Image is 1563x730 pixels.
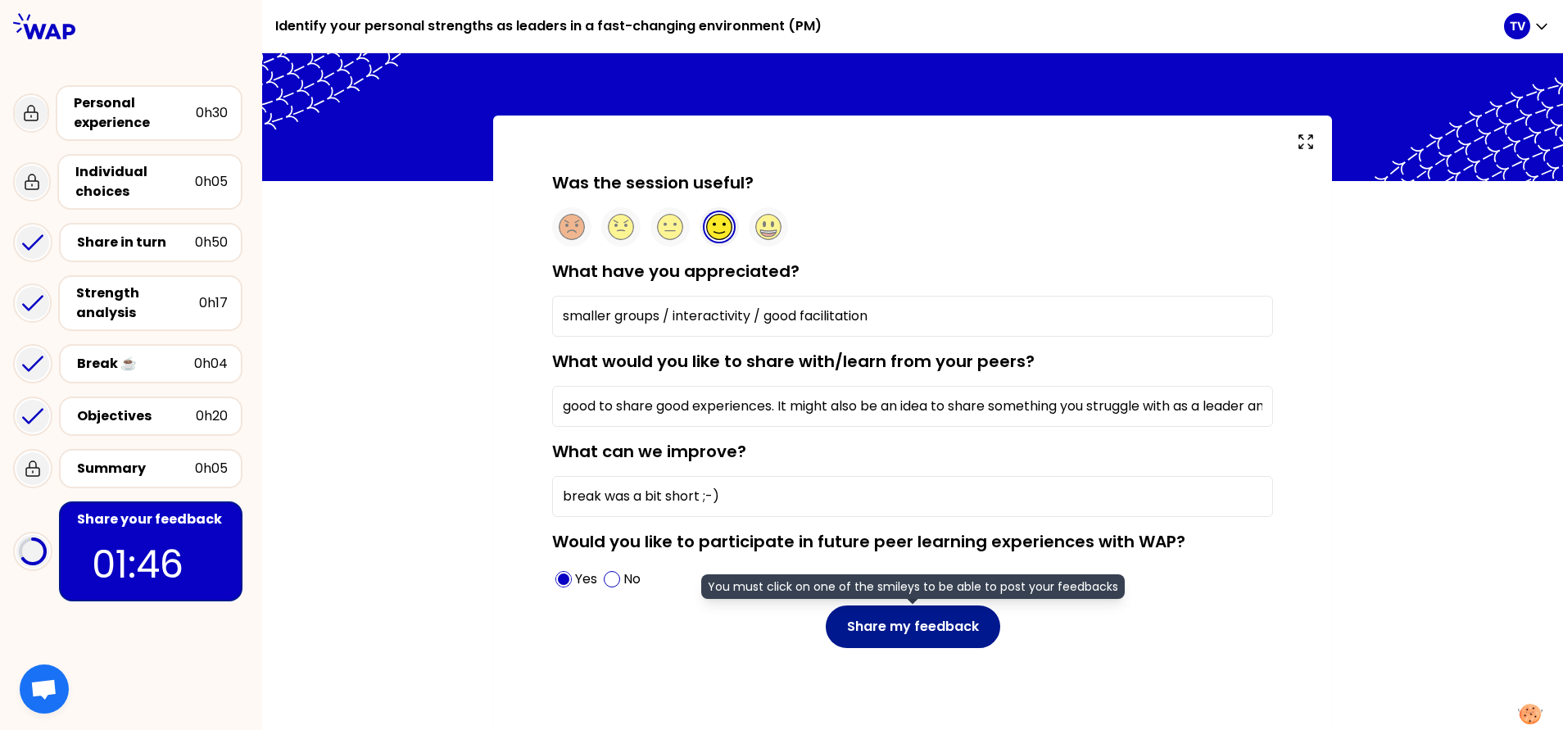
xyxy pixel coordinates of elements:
p: TV [1510,18,1525,34]
div: 0h20 [196,406,228,426]
div: Objectives [77,406,196,426]
div: 0h05 [195,459,228,478]
div: Open chat [20,664,69,714]
div: 0h05 [195,172,228,192]
div: Break ☕️ [77,354,194,374]
span: You must click on one of the smileys to be able to post your feedbacks [701,574,1125,599]
div: 0h17 [199,293,228,313]
div: Personal experience [74,93,196,133]
button: TV [1504,13,1550,39]
p: Yes [575,569,597,589]
div: 0h50 [195,233,228,252]
label: Was the session useful? [552,171,754,194]
label: What would you like to share with/learn from your peers? [552,350,1035,373]
p: 01:46 [92,536,210,593]
button: Share my feedback [826,605,1000,648]
p: No [623,569,641,589]
div: Share in turn [77,233,195,252]
div: Strength analysis [76,283,199,323]
div: Individual choices [75,162,195,202]
div: 0h04 [194,354,228,374]
label: What have you appreciated? [552,260,800,283]
div: 0h30 [196,103,228,123]
div: Summary [77,459,195,478]
label: What can we improve? [552,440,746,463]
div: Share your feedback [77,510,228,529]
label: Would you like to participate in future peer learning experiences with WAP? [552,530,1185,553]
